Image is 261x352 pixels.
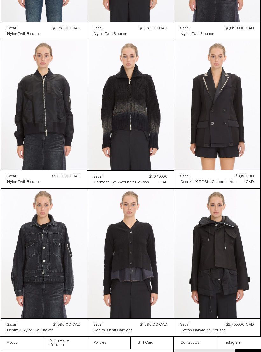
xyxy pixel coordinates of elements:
div: $1,670.00 CAD [149,174,168,185]
a: Sacai [94,322,133,327]
a: Gift Card [131,337,174,349]
a: Instagram [217,337,261,349]
div: $1,050.00 CAD [52,173,81,179]
a: About [0,337,44,349]
a: Sacai [7,322,53,327]
img: Sacai Cotton Gabardine Blouson [174,189,261,318]
div: Sacai [94,26,102,31]
div: Sacai [180,26,189,31]
img: Sacai Nylon Twill Blousen in black [1,40,87,170]
a: Contact Us [174,337,217,349]
a: Garment Dye Wool Knit Blouson [94,180,149,185]
div: $1,050.00 CAD [226,25,254,31]
div: $1,595.00 CAD [53,322,81,327]
a: Sacai [180,25,214,31]
a: Cotton Gabardine Blouson [180,327,226,333]
a: Nylon Twill Blouson [7,31,41,37]
a: Sacai [7,173,41,179]
img: Sacai Doeskin x DF Silk Cotton Jacket [174,40,261,170]
div: $2,755.00 CAD [226,322,254,327]
img: Sacai Garment Dye Wool [87,40,174,170]
div: Sacai [180,322,189,327]
div: Sacai [94,174,102,180]
div: Sacai [180,174,189,179]
div: $1,885.00 CAD [53,25,81,31]
a: Sacai [94,25,127,31]
img: Sacai Nylon Twill Blouson [1,189,87,318]
a: Nylon Twill Blouson [180,31,214,37]
div: Sacai [7,26,16,31]
a: Nylon Twill Blouson [94,31,127,37]
div: Sacai [7,174,16,179]
div: Garment Dye Wool Knit Blouson [94,180,149,185]
a: Sacai [94,174,149,180]
div: Cotton Gabardine Blouson [180,328,226,333]
a: Doeskin x DF Silk Cotton Jacket [180,179,235,185]
a: Nylon Twill Blouson [7,179,41,185]
a: Policies [87,337,130,349]
a: Sacai [180,322,226,327]
a: Denim x Nylon Twill Jacket [7,327,53,333]
div: Denim x Nylon Twill Jacket [7,328,53,333]
a: Shipping & Returns [44,337,87,349]
img: Sacai Denim x Knit Cardigan [87,189,174,319]
div: Denim x Knit Cardigan [94,328,133,333]
div: Sacai [94,322,102,327]
div: $1,595.00 CAD [140,322,167,327]
a: Sacai [7,25,41,31]
a: Sacai [180,173,235,179]
div: $3,190.00 CAD [235,173,254,185]
div: $1,885.00 CAD [140,25,167,31]
div: Sacai [7,322,16,327]
a: Denim x Knit Cardigan [94,327,133,333]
